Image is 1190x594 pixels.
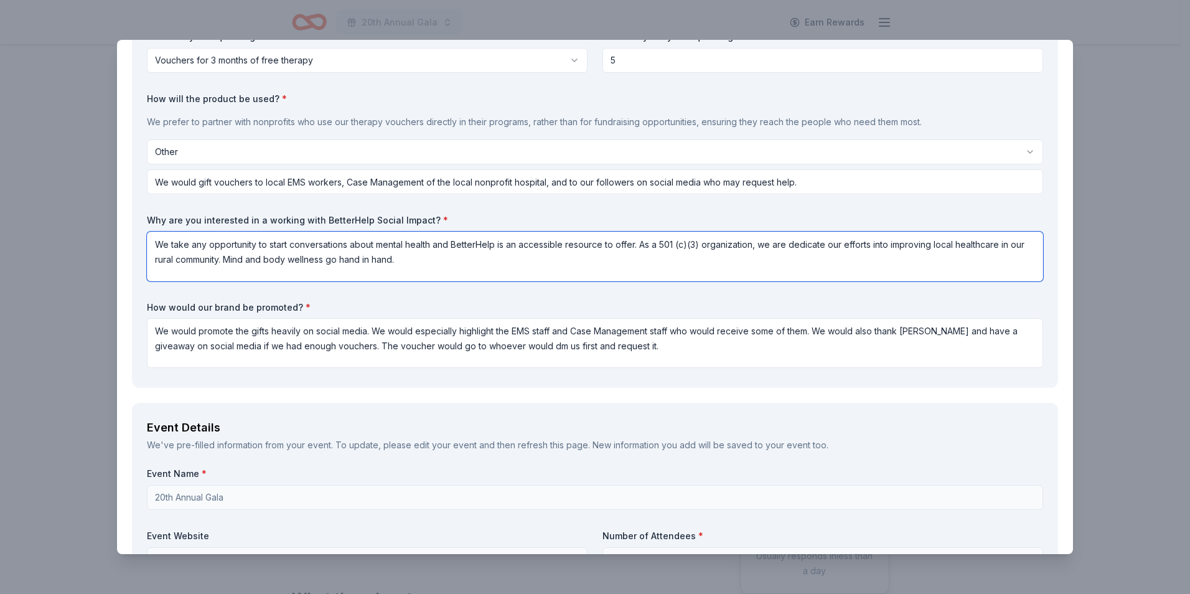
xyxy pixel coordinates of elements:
input: Enter your answer here [147,169,1043,194]
label: How will the product be used? [147,93,1043,105]
label: Number of Attendees [602,530,1043,542]
div: We've pre-filled information from your event. To update, please edit your event and then refresh ... [147,438,1043,453]
label: Event Name [147,468,1043,480]
textarea: We take any opportunity to start conversations about mental health and BetterHelp is an accessibl... [147,232,1043,281]
textarea: We would promote the gifts heavily on social media. We would especially highlight the EMS staff a... [147,318,1043,368]
p: We prefer to partner with nonprofits who use our therapy vouchers directly in their programs, rat... [147,115,1043,130]
label: How would our brand be promoted? [147,301,1043,314]
label: Event Website [147,530,588,542]
div: Event Details [147,418,1043,438]
label: Why are you interested in a working with BetterHelp Social Impact? [147,214,1043,227]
